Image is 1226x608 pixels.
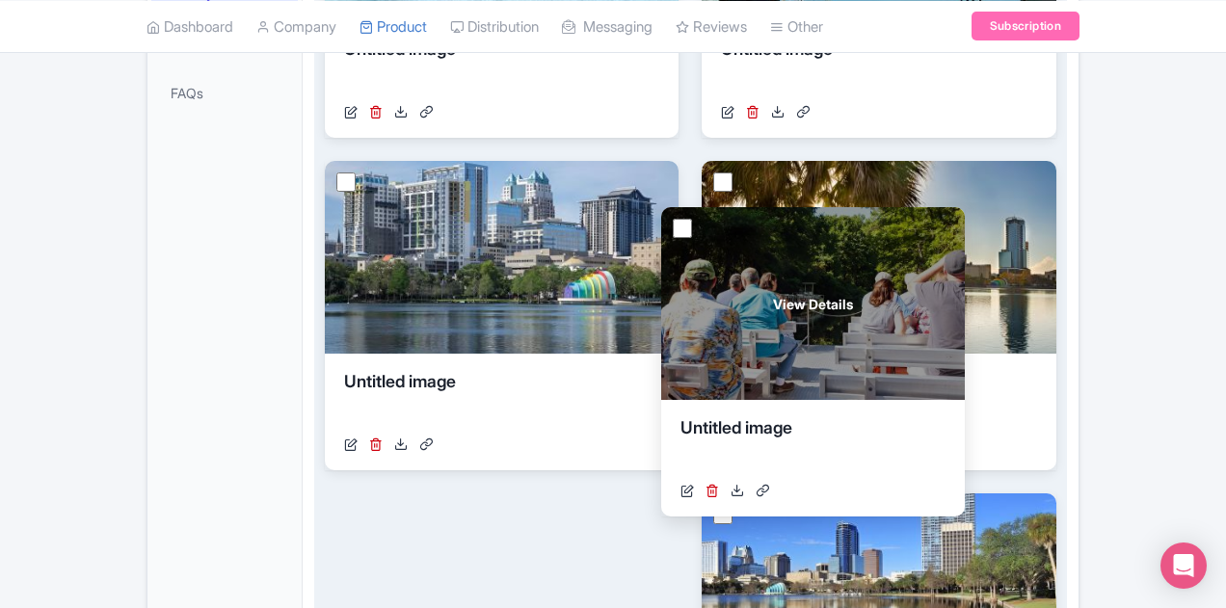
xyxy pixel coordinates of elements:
div: Untitled image [721,37,1036,94]
a: View Details [661,207,965,400]
div: Untitled image [680,415,946,473]
div: Untitled image [344,37,659,94]
a: Subscription [972,12,1079,40]
div: Untitled image [344,369,659,427]
a: FAQs [151,71,298,115]
div: Open Intercom Messenger [1160,542,1207,589]
span: View Details [773,294,853,314]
